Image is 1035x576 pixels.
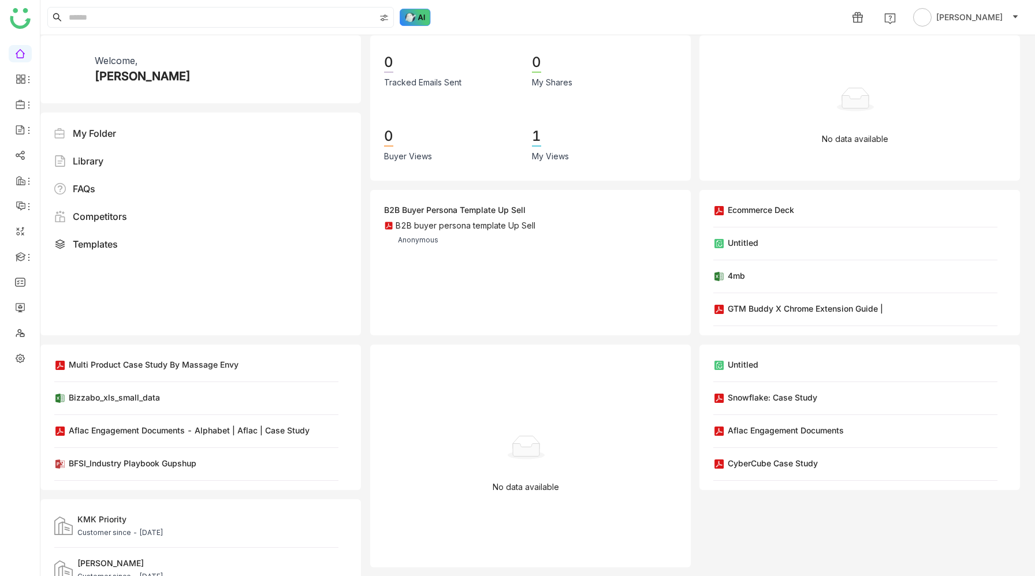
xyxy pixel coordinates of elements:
div: 4mb [728,270,745,282]
div: My Shares [532,76,572,89]
button: [PERSON_NAME] [911,8,1021,27]
img: 67b6c2606f57434fb845f1f2 [54,54,85,85]
span: [PERSON_NAME] [936,11,1003,24]
div: 0 [532,53,541,73]
img: ask-buddy-hover.svg [400,9,431,26]
p: No data available [822,133,888,145]
img: search-type.svg [379,13,389,23]
div: CyberCube Case Study [728,457,818,469]
div: Ecommerce Deck [728,204,794,216]
div: My Views [532,150,569,163]
div: Untitled [728,358,758,371]
div: 0 [384,53,393,73]
div: BFSI_Industry Playbook Gupshup [69,457,196,469]
div: Customer since - [DATE] [77,528,163,538]
div: Templates [73,237,118,251]
img: logo [10,8,31,29]
div: Buyer Views [384,150,432,163]
img: avatar [913,8,932,27]
div: Welcome, [95,54,137,68]
div: FAQs [73,182,95,196]
div: 1 [532,127,541,147]
div: My Folder [73,126,116,140]
div: Bizzabo_xls_small_data [69,391,160,403]
div: Multi Product Case Study By Massage Envy [69,358,239,371]
img: pdf.svg [384,221,393,230]
div: 0 [384,127,393,147]
div: Snowflake: Case Study [728,391,817,403]
img: customers.svg [54,517,73,535]
div: Aflac Engagement Documents - Alphabet | Aflac | Case Study [69,424,310,436]
div: Competitors [73,210,127,223]
img: help.svg [884,13,896,24]
div: [PERSON_NAME] [77,557,163,569]
div: B2B buyer persona template Up Sell [396,220,535,230]
div: Untitled [728,237,758,249]
div: Library [73,154,103,168]
div: B2B buyer persona template Up Sell [384,204,526,216]
div: Tracked Emails Sent [384,76,461,89]
div: GTM Buddy X Chrome Extension Guide | [728,302,883,315]
div: [PERSON_NAME] [95,68,191,85]
div: KMK Priority [77,513,163,525]
div: Anonymous [398,235,438,245]
p: No data available [493,481,559,493]
div: Aflac Engagement Documents [728,424,844,436]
